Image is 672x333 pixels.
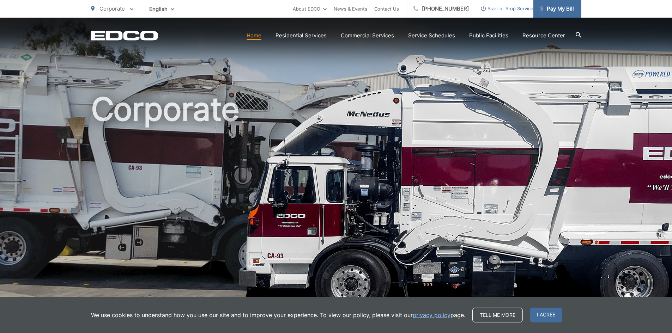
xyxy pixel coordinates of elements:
[334,5,367,13] a: News & Events
[293,5,327,13] a: About EDCO
[144,3,180,15] span: English
[91,311,465,319] p: We use cookies to understand how you use our site and to improve your experience. To view our pol...
[472,308,523,322] a: Tell me more
[91,31,158,41] a: EDCD logo. Return to the homepage.
[540,5,574,13] span: Pay My Bill
[413,311,450,319] a: privacy policy
[522,31,565,40] a: Resource Center
[276,31,327,40] a: Residential Services
[408,31,455,40] a: Service Schedules
[530,308,562,322] span: I agree
[469,31,508,40] a: Public Facilities
[341,31,394,40] a: Commercial Services
[99,5,125,12] span: Corporate
[91,92,581,315] h1: Corporate
[374,5,399,13] a: Contact Us
[247,31,261,40] a: Home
